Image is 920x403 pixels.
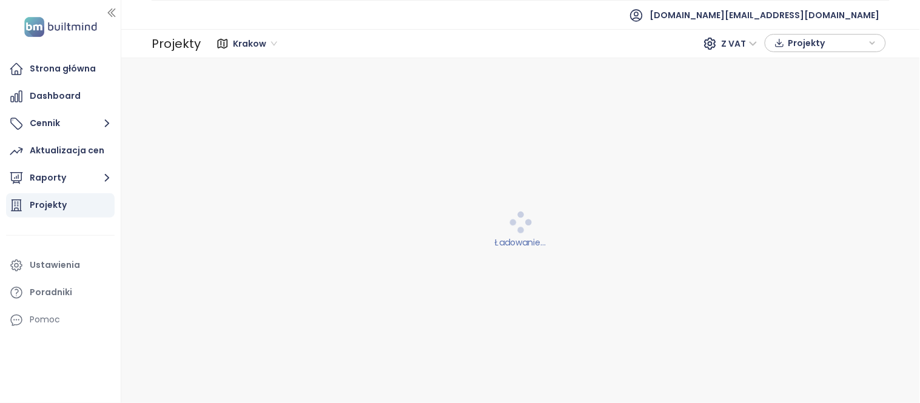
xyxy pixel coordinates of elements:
[6,166,115,190] button: Raporty
[30,143,104,158] div: Aktualizacja cen
[129,236,913,249] div: Ładowanie...
[152,32,201,56] div: Projekty
[233,35,277,53] span: Krakow
[30,61,96,76] div: Strona główna
[30,258,80,273] div: Ustawienia
[771,34,879,52] div: button
[30,312,60,327] div: Pomoc
[6,193,115,218] a: Projekty
[21,15,101,39] img: logo
[722,35,757,53] span: Z VAT
[6,281,115,305] a: Poradniki
[6,112,115,136] button: Cennik
[6,139,115,163] a: Aktualizacja cen
[788,34,866,52] span: Projekty
[6,84,115,108] a: Dashboard
[6,308,115,332] div: Pomoc
[30,88,81,104] div: Dashboard
[650,1,880,30] span: [DOMAIN_NAME][EMAIL_ADDRESS][DOMAIN_NAME]
[6,253,115,278] a: Ustawienia
[30,285,72,300] div: Poradniki
[30,198,67,213] div: Projekty
[6,57,115,81] a: Strona główna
